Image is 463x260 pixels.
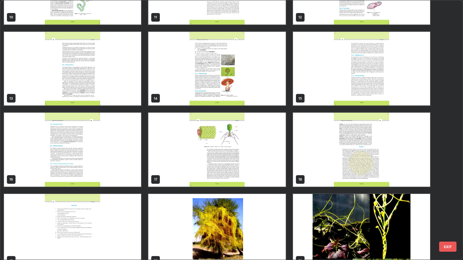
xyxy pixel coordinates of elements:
img: 1721205492U5IY9H.pdf [4,32,141,106]
img: 1721205492U5IY9H.pdf [148,32,285,106]
img: 1721205492U5IY9H.pdf [293,32,430,106]
img: 1721205492U5IY9H.pdf [148,113,285,187]
img: 1721205492U5IY9H.pdf [293,113,430,187]
img: 1721205492U5IY9H.pdf [4,113,141,187]
div: grid [0,0,450,260]
button: EXIT [439,242,456,252]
